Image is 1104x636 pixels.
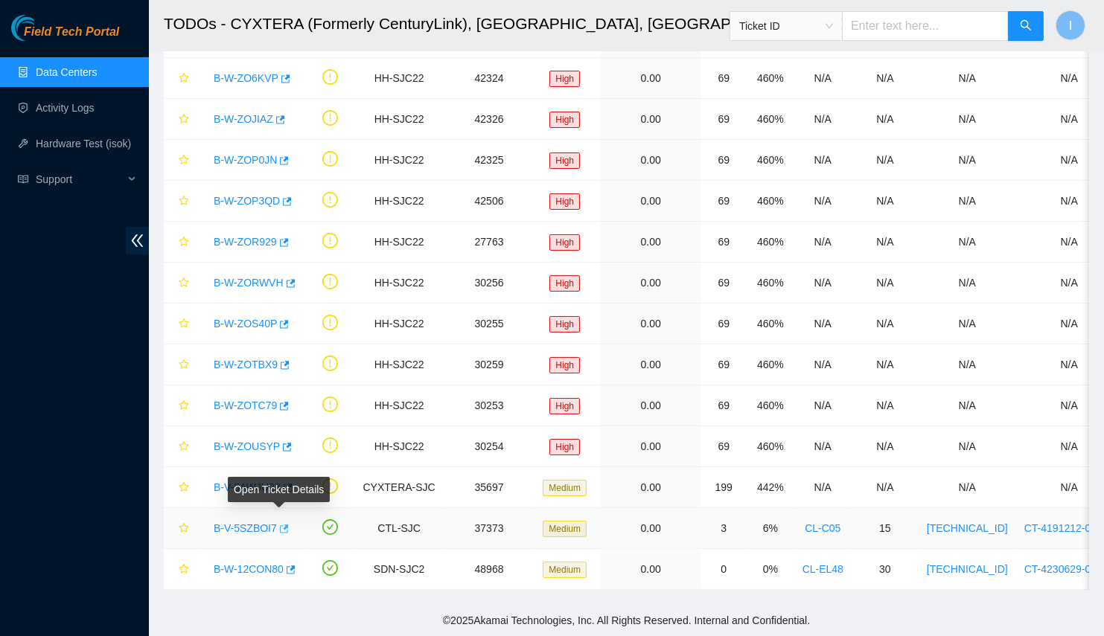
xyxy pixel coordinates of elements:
[919,99,1016,140] td: N/A
[919,303,1016,344] td: N/A
[444,222,535,263] td: 27763
[322,315,338,330] span: exclamation-circle
[214,481,281,493] a: B-V-5AWJU23
[747,181,794,222] td: 460%
[747,303,794,344] td: 460%
[701,181,747,222] td: 69
[747,263,794,303] td: 460%
[126,227,149,254] span: double-left
[601,549,701,590] td: 0.00
[444,385,535,426] td: 30253
[214,440,280,452] a: B-W-ZOUSYP
[549,152,580,169] span: High
[172,557,190,581] button: star
[852,181,919,222] td: N/A
[179,441,189,453] span: star
[214,72,278,84] a: B-W-ZO6KVP
[919,181,1016,222] td: N/A
[444,58,535,99] td: 42324
[355,140,444,181] td: HH-SJC22
[214,522,277,534] a: B-V-5SZBOI7
[444,549,535,590] td: 48968
[228,477,330,502] div: Open Ticket Details
[601,140,701,181] td: 0.00
[24,25,119,39] span: Field Tech Portal
[444,263,535,303] td: 30256
[172,66,190,90] button: star
[214,399,277,411] a: B-W-ZOTC79
[852,344,919,385] td: N/A
[1056,10,1085,40] button: I
[852,99,919,140] td: N/A
[179,155,189,167] span: star
[852,508,919,549] td: 15
[355,303,444,344] td: HH-SJC22
[549,316,580,333] span: High
[601,344,701,385] td: 0.00
[747,426,794,467] td: 460%
[601,385,701,426] td: 0.00
[747,140,794,181] td: 460%
[794,58,852,99] td: N/A
[543,521,587,537] span: Medium
[355,58,444,99] td: HH-SJC22
[172,394,190,417] button: star
[179,482,189,494] span: star
[444,303,535,344] td: 30255
[355,508,444,549] td: CTL-SJC
[919,467,1016,508] td: N/A
[322,233,338,248] span: exclamation-circle
[322,151,338,167] span: exclamation-circle
[214,113,273,125] a: B-W-ZOJIAZ
[794,467,852,508] td: N/A
[549,275,580,292] span: High
[172,353,190,376] button: star
[794,426,852,467] td: N/A
[701,140,747,181] td: 69
[927,563,1008,575] a: [TECHNICAL_ID]
[172,107,190,131] button: star
[852,426,919,467] td: N/A
[549,71,580,87] span: High
[179,237,189,248] span: star
[747,385,794,426] td: 460%
[355,549,444,590] td: SDN-SJC2
[322,192,338,208] span: exclamation-circle
[214,277,284,289] a: B-W-ZORWVH
[747,549,794,590] td: 0%
[444,140,535,181] td: 42325
[355,467,444,508] td: CYXTERA-SJC
[919,140,1016,181] td: N/A
[852,222,919,263] td: N/A
[11,27,119,46] a: Akamai TechnologiesField Tech Portal
[322,274,338,289] span: exclamation-circle
[172,434,190,458] button: star
[601,263,701,303] td: 0.00
[179,277,189,289] span: star
[701,549,747,590] td: 0
[355,385,444,426] td: HH-SJC22
[214,236,277,248] a: B-W-ZOR929
[214,154,277,166] a: B-W-ZOP0JN
[701,385,747,426] td: 69
[1008,11,1044,41] button: search
[701,222,747,263] td: 69
[601,181,701,222] td: 0.00
[919,263,1016,303] td: N/A
[739,15,833,37] span: Ticket ID
[794,263,852,303] td: N/A
[1020,19,1032,33] span: search
[172,189,190,213] button: star
[172,148,190,172] button: star
[322,69,338,85] span: exclamation-circle
[444,181,535,222] td: 42506
[214,359,278,370] a: B-W-ZOTBX9
[444,99,535,140] td: 42326
[842,11,1009,41] input: Enter text here...
[172,230,190,254] button: star
[214,563,284,575] a: B-W-12CON80
[927,522,1008,534] a: [TECHNICAL_ID]
[601,222,701,263] td: 0.00
[919,344,1016,385] td: N/A
[179,400,189,412] span: star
